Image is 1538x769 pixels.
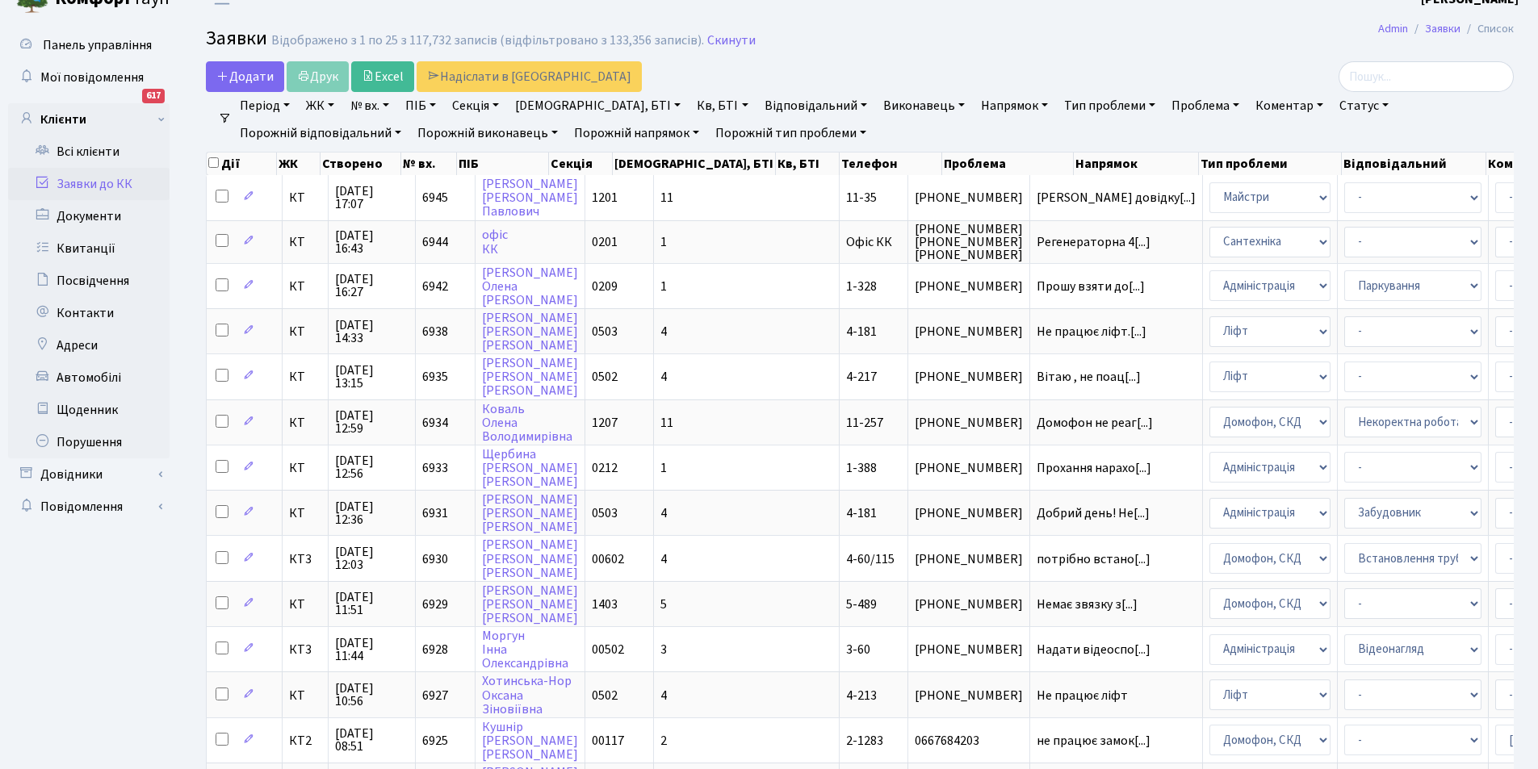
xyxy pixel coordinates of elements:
[840,153,942,175] th: Телефон
[974,92,1054,119] a: Напрямок
[8,61,170,94] a: Мої повідомлення617
[592,732,624,750] span: 00117
[1037,189,1196,207] span: [PERSON_NAME] довідку[...]
[422,550,448,568] span: 6930
[592,189,618,207] span: 1201
[482,582,578,627] a: [PERSON_NAME][PERSON_NAME][PERSON_NAME]
[422,323,448,341] span: 6938
[1378,20,1408,37] a: Admin
[8,297,170,329] a: Контакти
[206,61,284,92] a: Додати
[660,732,667,750] span: 2
[206,24,267,52] span: Заявки
[289,370,321,383] span: КТ
[1037,596,1138,613] span: Немає звязку з[...]
[660,504,667,522] span: 4
[446,92,505,119] a: Секція
[233,119,408,147] a: Порожній відповідальний
[915,325,1023,338] span: [PHONE_NUMBER]
[335,409,409,435] span: [DATE] 12:59
[660,459,667,477] span: 1
[335,591,409,616] span: [DATE] 11:51
[216,68,274,86] span: Додати
[335,319,409,345] span: [DATE] 14:33
[482,627,568,672] a: МоргунІннаОлександрівна
[1037,732,1150,750] span: не працює замок[...]
[660,641,667,658] span: 3
[592,504,618,522] span: 0503
[482,718,578,763] a: Кушнір[PERSON_NAME][PERSON_NAME]
[335,273,409,299] span: [DATE] 16:27
[915,553,1023,566] span: [PHONE_NUMBER]
[271,33,704,48] div: Відображено з 1 по 25 з 117,732 записів (відфільтровано з 133,356 записів).
[422,687,448,704] span: 6927
[1354,12,1538,46] nav: breadcrumb
[846,278,877,295] span: 1-328
[422,732,448,750] span: 6925
[422,278,448,295] span: 6942
[289,507,321,520] span: КТ
[592,596,618,613] span: 1403
[660,278,667,295] span: 1
[613,153,776,175] th: [DEMOGRAPHIC_DATA], БТІ
[758,92,874,119] a: Відповідальний
[942,153,1074,175] th: Проблема
[709,119,873,147] a: Порожній тип проблеми
[660,687,667,704] span: 4
[915,416,1023,429] span: [PHONE_NUMBER]
[422,641,448,658] span: 6928
[8,29,170,61] a: Панель управління
[335,682,409,708] span: [DATE] 10:56
[660,596,667,613] span: 5
[8,394,170,426] a: Щоденник
[1339,61,1514,92] input: Пошук...
[568,119,706,147] a: Порожній напрямок
[321,153,401,175] th: Створено
[422,189,448,207] span: 6945
[142,89,165,103] div: 617
[846,596,877,613] span: 5-489
[846,323,877,341] span: 4-181
[422,596,448,613] span: 6929
[660,414,673,432] span: 11
[1333,92,1395,119] a: Статус
[457,153,549,175] th: ПІБ
[233,92,296,119] a: Період
[8,329,170,362] a: Адреси
[289,325,321,338] span: КТ
[335,185,409,211] span: [DATE] 17:07
[877,92,971,119] a: Виконавець
[1425,20,1460,37] a: Заявки
[592,641,624,658] span: 00502
[289,236,321,249] span: КТ
[509,92,687,119] a: [DEMOGRAPHIC_DATA], БТІ
[1037,689,1196,702] span: Не працює ліфт
[592,233,618,251] span: 0201
[1037,641,1150,658] span: Надати відеоспо[...]
[422,414,448,432] span: 6934
[1037,504,1150,522] span: Добрий день! Не[...]
[482,400,572,445] a: КовальОленаВолодимирівна
[482,445,578,491] a: Щербина[PERSON_NAME][PERSON_NAME]
[776,153,840,175] th: Кв, БТІ
[8,232,170,265] a: Квитанції
[482,673,572,718] a: Хотинська-НорОксанаЗіновіївна
[289,689,321,702] span: КТ
[846,550,895,568] span: 4-60/115
[8,168,170,200] a: Заявки до КК
[335,454,409,480] span: [DATE] 12:56
[482,264,578,309] a: [PERSON_NAME]Олена[PERSON_NAME]
[592,368,618,386] span: 0502
[335,364,409,390] span: [DATE] 13:15
[660,233,667,251] span: 1
[915,507,1023,520] span: [PHONE_NUMBER]
[1037,233,1150,251] span: Регенераторна 4[...]
[1037,323,1146,341] span: Не працює ліфт.[...]
[846,504,877,522] span: 4-181
[846,459,877,477] span: 1-388
[915,598,1023,611] span: [PHONE_NUMBER]
[592,550,624,568] span: 00602
[289,553,321,566] span: КТ3
[289,416,321,429] span: КТ
[1460,20,1514,38] li: Список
